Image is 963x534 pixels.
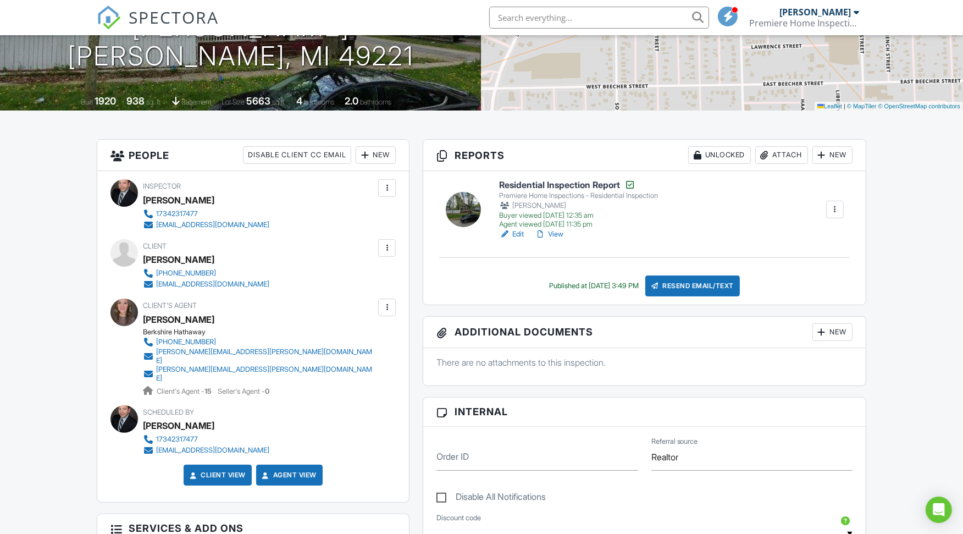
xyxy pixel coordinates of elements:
[499,200,658,211] div: [PERSON_NAME]
[218,387,269,395] span: Seller's Agent -
[156,269,216,278] div: [PHONE_NUMBER]
[187,470,246,481] a: Client View
[204,387,212,395] strong: 15
[688,146,751,164] div: Unlocked
[549,282,639,290] div: Published at [DATE] 3:49 PM
[489,7,709,29] input: Search everything...
[499,211,658,220] div: Buyer viewed [DATE] 12:35 am
[127,95,145,107] div: 938
[260,470,317,481] a: Agent View
[156,338,216,346] div: [PHONE_NUMBER]
[361,98,392,106] span: bathrooms
[143,311,214,328] a: [PERSON_NAME]
[844,103,845,109] span: |
[423,317,866,348] h3: Additional Documents
[847,103,877,109] a: © MapTiler
[749,18,859,29] div: Premiere Home Inspections, LLC
[143,434,269,445] a: 17342317477
[645,276,740,296] div: Resend Email/Text
[817,103,842,109] a: Leaflet
[273,98,286,106] span: sq.ft.
[95,95,117,107] div: 1920
[157,387,213,395] span: Client's Agent -
[143,208,269,219] a: 17342317477
[143,182,181,190] span: Inspector
[247,95,271,107] div: 5663
[143,251,214,268] div: [PERSON_NAME]
[143,337,375,348] a: [PHONE_NUMBER]
[97,5,121,30] img: The Best Home Inspection Software - Spectora
[143,301,197,310] span: Client's Agent
[499,191,658,200] div: Premiere Home Inspections - Residential Inspection
[878,103,960,109] a: © OpenStreetMap contributors
[143,417,214,434] div: [PERSON_NAME]
[222,98,245,106] span: Lot Size
[156,348,375,365] div: [PERSON_NAME][EMAIL_ADDRESS][PERSON_NAME][DOMAIN_NAME]
[436,513,481,523] label: Discount code
[156,210,198,218] div: 17342317477
[779,7,851,18] div: [PERSON_NAME]
[812,146,853,164] div: New
[499,220,658,229] div: Agent viewed [DATE] 11:35 pm
[97,15,219,38] a: SPECTORA
[423,140,866,171] h3: Reports
[129,5,219,29] span: SPECTORA
[143,348,375,365] a: [PERSON_NAME][EMAIL_ADDRESS][PERSON_NAME][DOMAIN_NAME]
[143,279,269,290] a: [EMAIL_ADDRESS][DOMAIN_NAME]
[156,280,269,289] div: [EMAIL_ADDRESS][DOMAIN_NAME]
[143,219,269,230] a: [EMAIL_ADDRESS][DOMAIN_NAME]
[265,387,269,395] strong: 0
[156,365,375,383] div: [PERSON_NAME][EMAIL_ADDRESS][PERSON_NAME][DOMAIN_NAME]
[143,192,214,208] div: [PERSON_NAME]
[143,328,384,337] div: Berkshire Hathaway
[143,445,269,456] a: [EMAIL_ADDRESS][DOMAIN_NAME]
[243,146,351,164] div: Disable Client CC Email
[182,98,212,106] span: basement
[356,146,396,164] div: New
[926,497,952,523] div: Open Intercom Messenger
[97,140,409,171] h3: People
[156,435,198,444] div: 17342317477
[436,356,853,368] p: There are no attachments to this inspection.
[143,268,269,279] a: [PHONE_NUMBER]
[297,95,303,107] div: 4
[143,242,167,250] span: Client
[423,398,866,426] h3: Internal
[499,179,658,190] h6: Residential Inspection Report
[345,95,359,107] div: 2.0
[535,229,563,240] a: View
[499,179,658,229] a: Residential Inspection Report Premiere Home Inspections - Residential Inspection [PERSON_NAME] Bu...
[305,98,335,106] span: bedrooms
[812,323,853,341] div: New
[499,229,524,240] a: Edit
[436,492,546,505] label: Disable All Notifications
[156,221,269,229] div: [EMAIL_ADDRESS][DOMAIN_NAME]
[81,98,93,106] span: Built
[143,365,375,383] a: [PERSON_NAME][EMAIL_ADDRESS][PERSON_NAME][DOMAIN_NAME]
[651,437,698,447] label: Referral source
[156,446,269,455] div: [EMAIL_ADDRESS][DOMAIN_NAME]
[147,98,162,106] span: sq. ft.
[436,450,469,463] label: Order ID
[755,146,808,164] div: Attach
[143,408,194,416] span: Scheduled By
